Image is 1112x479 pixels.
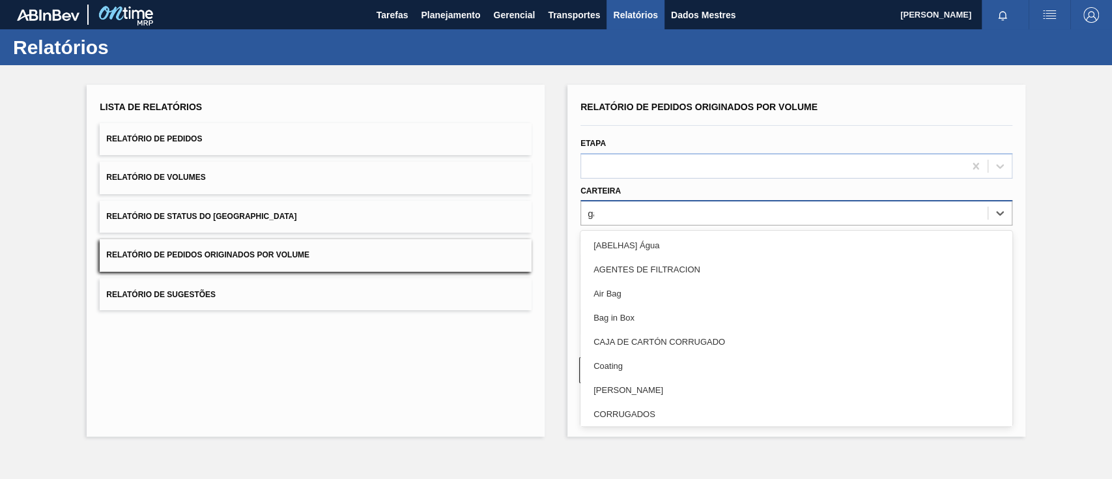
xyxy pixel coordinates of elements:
[580,139,606,148] font: Etapa
[613,10,657,20] font: Relatórios
[100,102,202,112] font: Lista de Relatórios
[100,162,532,194] button: Relatório de Volumes
[17,9,79,21] img: TNhmsLtSVTkK8tSr43FrP2fwEKptu5GPRR3wAAAABJRU5ErkJggg==
[106,212,296,221] font: Relatório de Status do [GEOGRAPHIC_DATA]
[1083,7,1099,23] img: Sair
[106,173,205,182] font: Relatório de Volumes
[580,330,1012,354] div: CAJA DE CARTÓN CORRUGADO
[13,36,109,58] font: Relatórios
[100,201,532,233] button: Relatório de Status do [GEOGRAPHIC_DATA]
[377,10,408,20] font: Tarefas
[580,102,818,112] font: Relatório de Pedidos Originados por Volume
[106,289,216,298] font: Relatório de Sugestões
[900,10,971,20] font: [PERSON_NAME]
[580,378,1012,402] div: [PERSON_NAME]
[580,306,1012,330] div: Bag in Box
[580,402,1012,426] div: CORRUGADOS
[580,354,1012,378] div: Coating
[580,186,621,196] font: Carteira
[100,278,532,310] button: Relatório de Sugestões
[106,251,309,260] font: Relatório de Pedidos Originados por Volume
[100,123,532,155] button: Relatório de Pedidos
[1042,7,1057,23] img: ações do usuário
[548,10,600,20] font: Transportes
[579,357,790,383] button: Limpar
[580,257,1012,282] div: AGENTES DE FILTRACION
[493,10,535,20] font: Gerencial
[580,282,1012,306] div: Air Bag
[100,239,532,271] button: Relatório de Pedidos Originados por Volume
[671,10,736,20] font: Dados Mestres
[593,240,659,250] font: [ABELHAS] Água
[982,6,1023,24] button: Notificações
[106,134,202,143] font: Relatório de Pedidos
[421,10,480,20] font: Planejamento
